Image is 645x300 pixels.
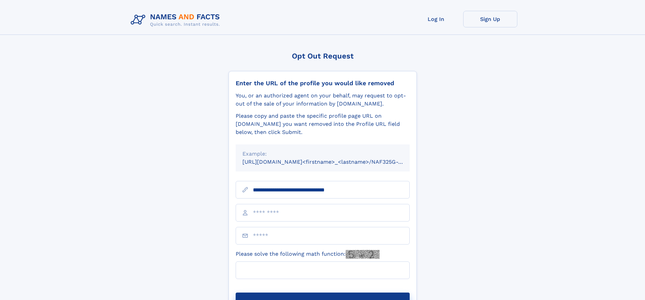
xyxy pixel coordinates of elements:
div: You, or an authorized agent on your behalf, may request to opt-out of the sale of your informatio... [236,92,410,108]
a: Sign Up [463,11,517,27]
label: Please solve the following math function: [236,250,380,259]
a: Log In [409,11,463,27]
div: Please copy and paste the specific profile page URL on [DOMAIN_NAME] you want removed into the Pr... [236,112,410,136]
img: Logo Names and Facts [128,11,225,29]
div: Example: [242,150,403,158]
div: Enter the URL of the profile you would like removed [236,79,410,87]
small: [URL][DOMAIN_NAME]<firstname>_<lastname>/NAF325G-xxxxxxxx [242,159,423,165]
div: Opt Out Request [229,52,417,60]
